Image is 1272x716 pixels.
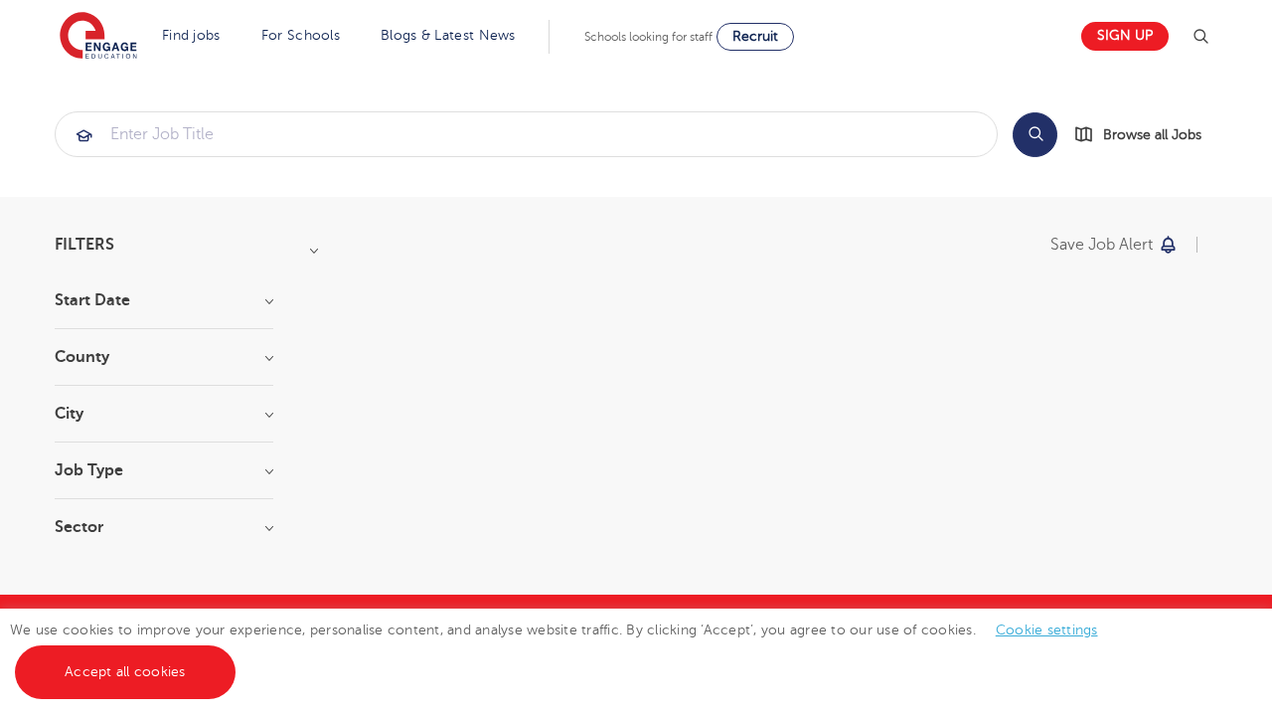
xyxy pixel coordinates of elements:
a: Cookie settings [996,623,1098,637]
a: Accept all cookies [15,645,236,699]
span: Filters [55,237,114,253]
h3: County [55,349,273,365]
h3: Sector [55,519,273,535]
a: Blogs & Latest News [381,28,516,43]
span: We use cookies to improve your experience, personalise content, and analyse website traffic. By c... [10,623,1118,679]
img: Engage Education [60,12,137,62]
button: Save job alert [1050,237,1179,253]
span: Browse all Jobs [1103,123,1201,146]
a: Sign up [1081,22,1169,51]
p: Save job alert [1050,237,1153,253]
h3: Job Type [55,462,273,478]
input: Submit [56,112,997,156]
button: Search [1013,112,1057,157]
div: Submit [55,111,998,157]
h3: City [55,406,273,422]
h3: Start Date [55,292,273,308]
a: For Schools [261,28,340,43]
a: Recruit [716,23,794,51]
a: Browse all Jobs [1073,123,1217,146]
span: Schools looking for staff [584,30,713,44]
span: Recruit [732,29,778,44]
a: Find jobs [162,28,221,43]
